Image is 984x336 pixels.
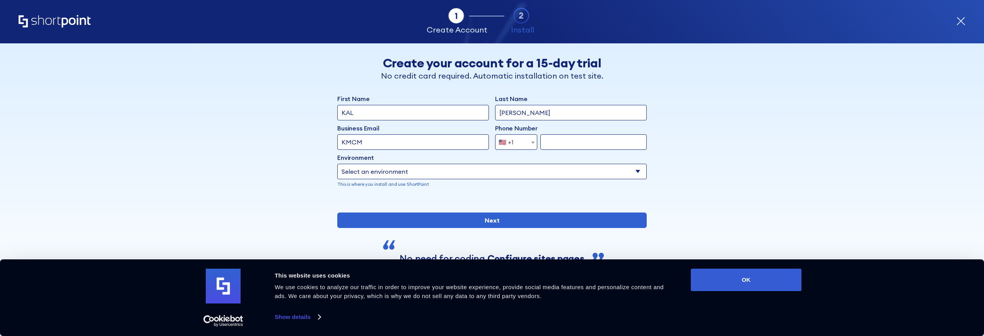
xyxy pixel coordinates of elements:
button: OK [691,269,801,291]
div: This website uses cookies [275,271,673,280]
img: logo [206,269,241,303]
a: Usercentrics Cookiebot - opens in a new window [190,315,257,327]
a: Show details [275,311,320,323]
span: We use cookies to analyze our traffic in order to improve your website experience, provide social... [275,284,664,299]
